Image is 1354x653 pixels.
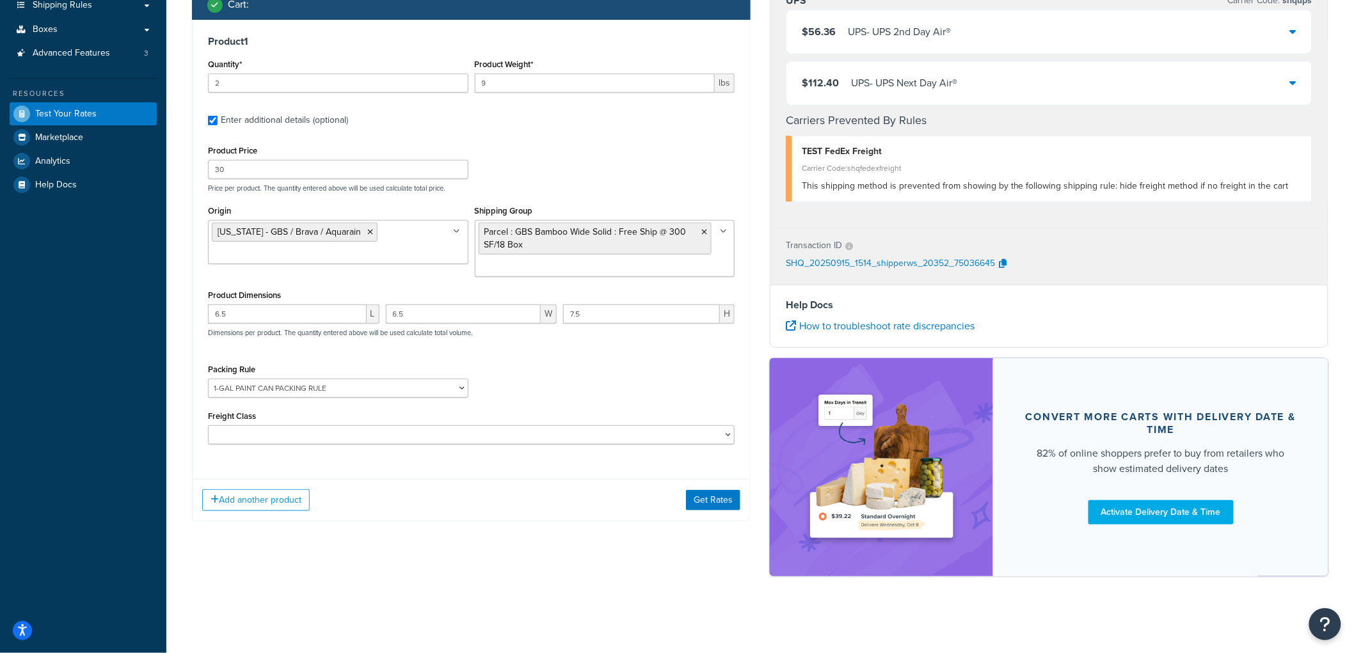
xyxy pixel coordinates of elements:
div: TEST FedEx Freight [802,143,1302,161]
span: This shipping method is prevented from showing by the following shipping rule: hide freight metho... [802,179,1289,193]
label: Freight Class [208,411,256,421]
label: Product Price [208,146,257,155]
button: Open Resource Center [1309,608,1341,640]
input: Enter additional details (optional) [208,116,218,125]
label: Product Dimensions [208,290,281,300]
span: W [541,304,557,324]
a: Help Docs [10,173,157,196]
label: Shipping Group [475,206,533,216]
span: L [367,304,379,324]
h4: Carriers Prevented By Rules [786,112,1312,129]
span: $112.40 [802,75,839,90]
p: Transaction ID [786,237,842,255]
a: Boxes [10,18,157,42]
span: Marketplace [35,132,83,143]
span: Boxes [33,24,58,35]
span: H [720,304,735,324]
h4: Help Docs [786,297,1312,313]
button: Get Rates [686,490,740,510]
div: 82% of online shoppers prefer to buy from retailers who show estimated delivery dates [1024,446,1298,476]
span: 3 [144,48,148,59]
a: Activate Delivery Date & Time [1088,500,1234,524]
label: Quantity* [208,59,242,69]
span: $56.36 [802,24,836,39]
div: Enter additional details (optional) [221,111,348,129]
li: Advanced Features [10,42,157,65]
span: Analytics [35,156,70,167]
label: Packing Rule [208,365,255,374]
span: Test Your Rates [35,109,97,120]
a: Analytics [10,150,157,173]
span: [US_STATE] - GBS / Brava / Aquarain [218,225,361,239]
span: Help Docs [35,180,77,191]
p: Dimensions per product. The quantity entered above will be used calculate total volume. [205,328,473,337]
span: lbs [715,74,735,93]
p: Price per product. The quantity entered above will be used calculate total price. [205,184,738,193]
div: UPS - UPS Next Day Air® [851,74,957,92]
div: Resources [10,88,157,99]
img: feature-image-ddt-36eae7f7280da8017bfb280eaccd9c446f90b1fe08728e4019434db127062ab4.png [802,377,962,557]
input: 0.00 [475,74,715,93]
div: Carrier Code: shqfedexfreight [802,159,1302,177]
label: Product Weight* [475,59,534,69]
span: Parcel : GBS Bamboo Wide Solid : Free Ship @ 300 SF/18 Box [484,225,687,251]
a: Test Your Rates [10,102,157,125]
span: Advanced Features [33,48,110,59]
a: How to troubleshoot rate discrepancies [786,319,975,333]
div: UPS - UPS 2nd Day Air® [848,23,951,41]
div: Convert more carts with delivery date & time [1024,411,1298,436]
label: Origin [208,206,231,216]
a: Advanced Features3 [10,42,157,65]
h3: Product 1 [208,35,735,48]
p: SHQ_20250915_1514_shipperws_20352_75036645 [786,255,995,274]
button: Add another product [202,489,310,511]
a: Marketplace [10,126,157,149]
input: 0.0 [208,74,468,93]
